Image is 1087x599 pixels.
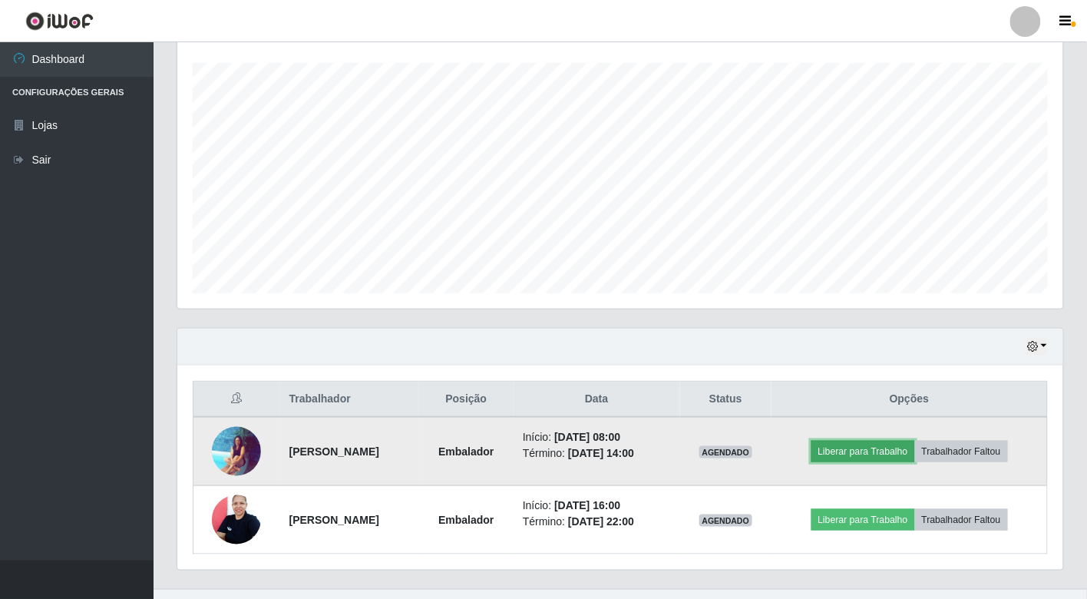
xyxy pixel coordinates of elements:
button: Liberar para Trabalho [811,441,915,462]
li: Início: [523,498,671,514]
time: [DATE] 08:00 [554,431,620,443]
li: Término: [523,514,671,530]
strong: [PERSON_NAME] [289,445,379,458]
strong: [PERSON_NAME] [289,514,379,526]
button: Liberar para Trabalho [811,509,915,531]
span: AGENDADO [699,446,753,458]
li: Início: [523,429,671,445]
img: CoreUI Logo [25,12,94,31]
th: Data [514,382,680,418]
button: Trabalhador Faltou [915,441,1008,462]
strong: Embalador [438,514,494,526]
th: Status [680,382,772,418]
img: 1705883176470.jpeg [212,487,261,552]
time: [DATE] 22:00 [568,515,634,528]
th: Trabalhador [280,382,419,418]
strong: Embalador [438,445,494,458]
img: 1748991397943.jpeg [212,426,261,476]
th: Opções [771,382,1047,418]
span: AGENDADO [699,515,753,527]
button: Trabalhador Faltou [915,509,1008,531]
time: [DATE] 16:00 [554,499,620,511]
th: Posição [419,382,514,418]
li: Término: [523,445,671,462]
time: [DATE] 14:00 [568,447,634,459]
